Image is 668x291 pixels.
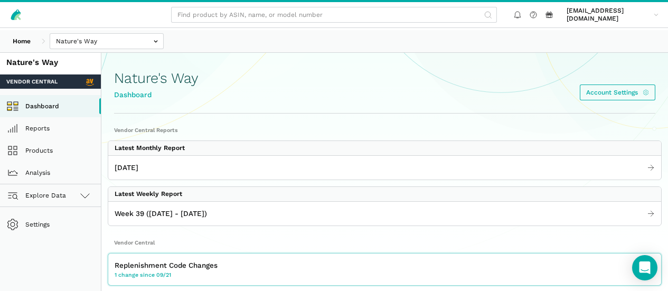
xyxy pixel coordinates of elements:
[108,257,661,282] a: Replenishment Code Changes 1 change since 09/21
[114,89,199,100] div: Dashboard
[171,7,497,23] input: Find product by ASIN, name, or model number
[115,208,207,219] span: Week 39 ([DATE] - [DATE])
[114,70,199,86] h1: Nature's Way
[115,271,171,279] span: 1 change since 09/21
[50,33,164,49] input: Nature's Way
[6,33,37,49] a: Home
[108,159,661,176] a: [DATE]
[10,189,66,202] span: Explore Data
[563,5,662,24] a: [EMAIL_ADDRESS][DOMAIN_NAME]
[108,205,661,222] a: Week 39 ([DATE] - [DATE])
[6,78,58,86] span: Vendor Central
[115,260,218,271] span: Replenishment Code Changes
[6,57,95,68] div: Nature's Way
[115,144,185,152] div: Latest Monthly Report
[114,239,655,247] h2: Vendor Central
[115,190,182,198] div: Latest Weekly Report
[115,162,138,173] span: [DATE]
[567,7,651,23] span: [EMAIL_ADDRESS][DOMAIN_NAME]
[632,255,657,280] div: Open Intercom Messenger
[114,126,655,134] h2: Vendor Central Reports
[580,85,655,100] a: Account Settings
